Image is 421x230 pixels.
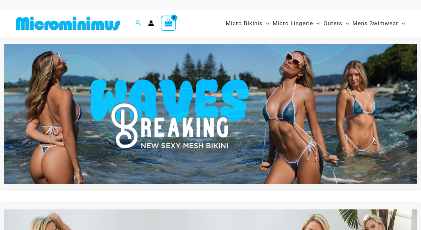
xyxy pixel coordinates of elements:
a: Account icon link [148,20,154,26]
span: Menu Toggle [342,15,349,32]
a: Micro LingerieMenu ToggleMenu Toggle [271,13,321,34]
a: Micro BikinisMenu ToggleMenu Toggle [224,13,271,34]
span: Mens Swimwear [352,15,398,32]
a: View Shopping Cart, empty [161,16,176,31]
nav: Site Navigation [223,12,408,35]
a: Mens SwimwearMenu ToggleMenu Toggle [351,13,407,34]
span: Micro Lingerie [273,15,313,32]
a: Search icon link [135,19,141,28]
span: Micro Bikinis [226,15,263,32]
img: MM SHOP LOGO FLAT [13,16,123,31]
span: Menu Toggle [313,15,320,32]
span: Menu Toggle [263,15,269,32]
span: Outers [323,15,342,32]
img: Waves Breaking Ocean Bikini Pack [4,44,417,184]
span: Menu Toggle [398,15,405,32]
a: OutersMenu ToggleMenu Toggle [322,13,351,34]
